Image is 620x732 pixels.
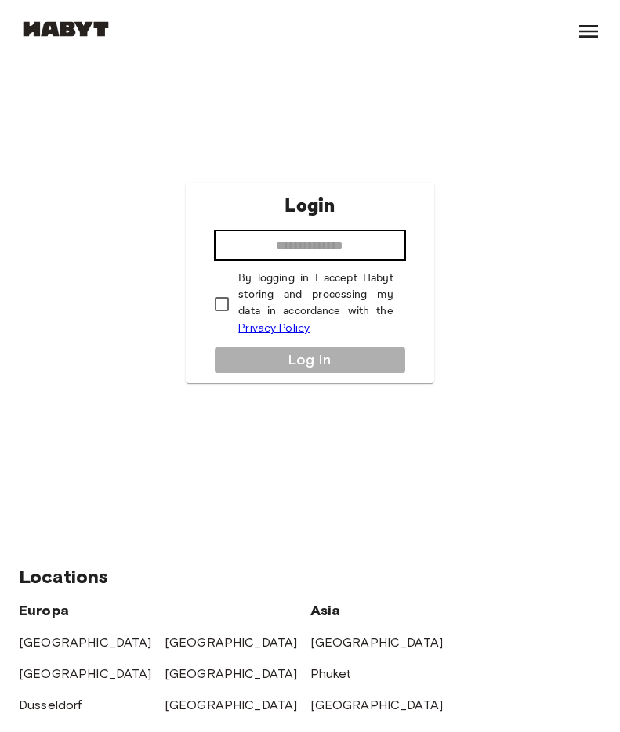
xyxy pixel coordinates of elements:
a: Dusseldorf [19,698,82,712]
span: Europa [19,602,69,619]
a: [GEOGRAPHIC_DATA] [19,666,152,681]
img: Habyt [19,21,113,37]
a: [GEOGRAPHIC_DATA] [310,698,444,712]
p: By logging in I accept Habyt storing and processing my data in accordance with the [238,270,393,337]
a: [GEOGRAPHIC_DATA] [165,635,298,650]
a: Phuket [310,666,352,681]
span: Asia [310,602,341,619]
a: Privacy Policy [238,321,310,335]
a: [GEOGRAPHIC_DATA] [19,635,152,650]
a: [GEOGRAPHIC_DATA] [310,635,444,650]
a: [GEOGRAPHIC_DATA] [165,698,298,712]
a: [GEOGRAPHIC_DATA] [165,666,298,681]
span: Locations [19,565,108,588]
p: Login [285,192,335,220]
